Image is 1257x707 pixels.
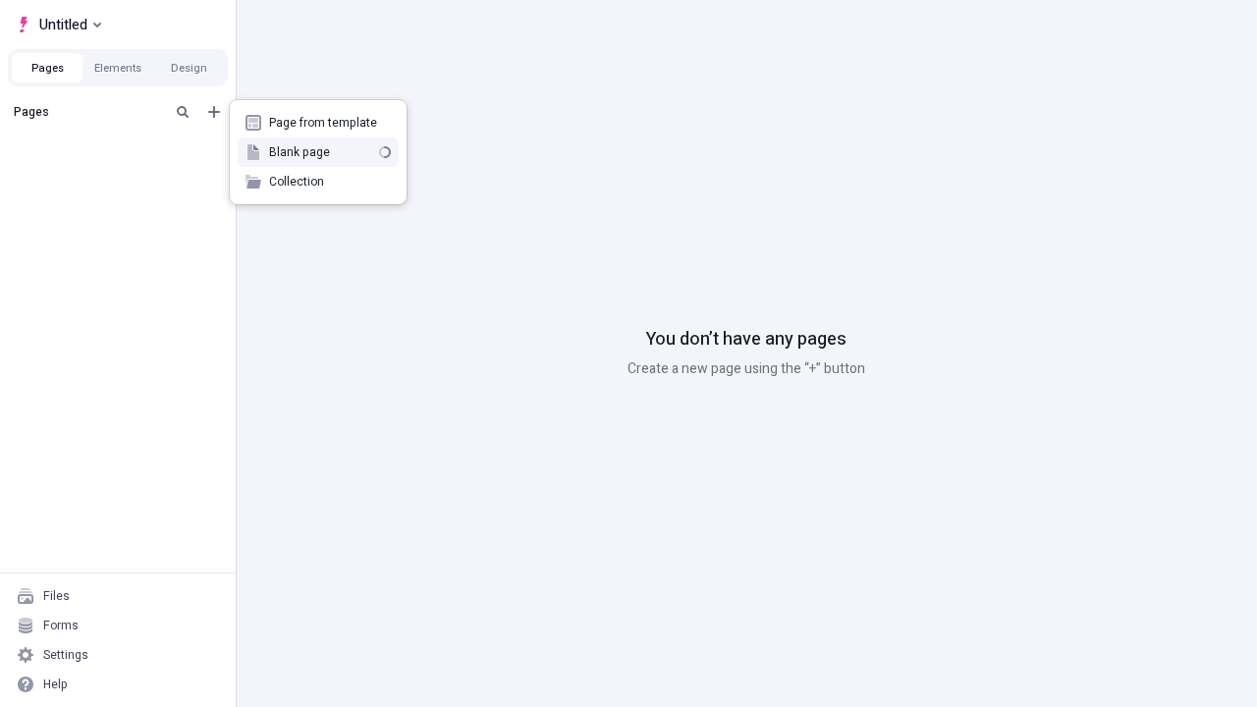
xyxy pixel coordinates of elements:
[8,10,109,39] button: Select site
[14,104,163,120] div: Pages
[12,53,82,82] button: Pages
[269,174,391,190] span: Collection
[646,327,847,353] p: You don’t have any pages
[628,358,865,380] p: Create a new page using the “+” button
[153,53,224,82] button: Design
[82,53,153,82] button: Elements
[202,100,226,124] button: Add new
[39,13,87,36] span: Untitled
[269,115,391,131] span: Page from template
[43,588,70,604] div: Files
[230,100,407,204] div: Add new
[43,647,88,663] div: Settings
[43,677,68,692] div: Help
[269,144,371,160] span: Blank page
[43,618,79,633] div: Forms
